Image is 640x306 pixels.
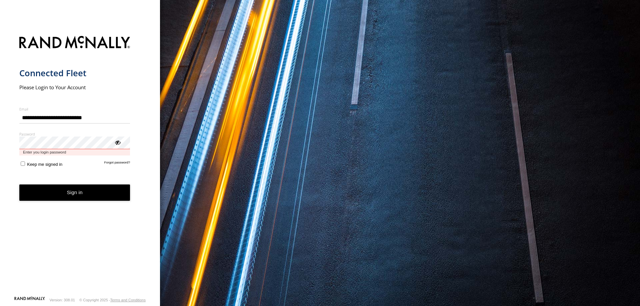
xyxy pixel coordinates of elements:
label: Password [19,132,130,137]
a: Terms and Conditions [110,298,146,302]
button: Sign in [19,184,130,201]
span: Enter you login password [19,149,130,155]
div: ViewPassword [114,139,121,146]
span: Keep me signed in [27,162,62,167]
h1: Connected Fleet [19,68,130,79]
a: Forgot password? [104,160,130,167]
a: Visit our Website [14,297,45,303]
form: main [19,32,141,296]
label: Email [19,107,130,112]
div: © Copyright 2025 - [79,298,146,302]
div: Version: 308.01 [50,298,75,302]
h2: Please Login to Your Account [19,84,130,91]
img: Rand McNally [19,35,130,52]
input: Keep me signed in [21,161,25,166]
